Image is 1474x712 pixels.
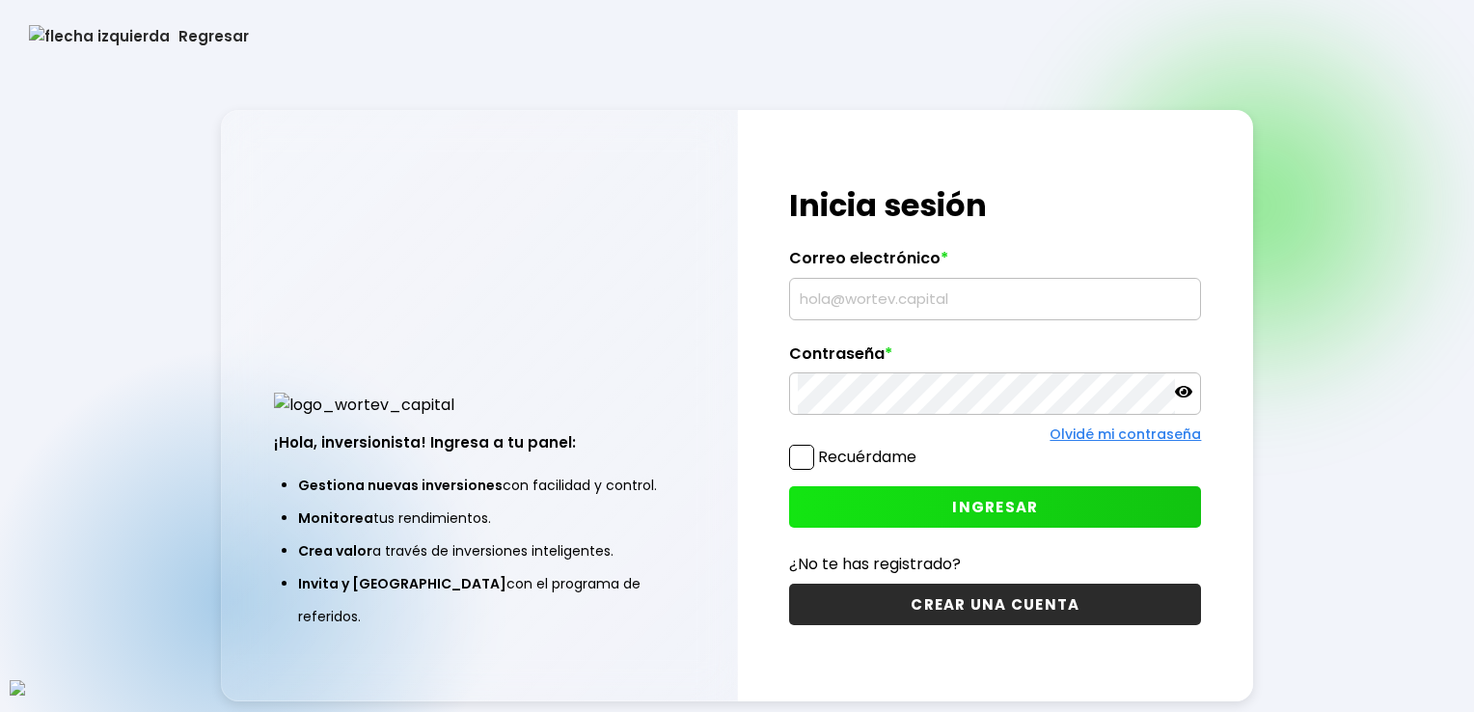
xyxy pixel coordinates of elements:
h3: ¡Hola, inversionista! Ingresa a tu panel: [274,431,686,453]
span: Monitorea [298,508,373,528]
span: INGRESAR [952,497,1038,517]
button: INGRESAR [789,486,1201,528]
span: Invita y [GEOGRAPHIC_DATA] [298,574,506,593]
li: tus rendimientos. [298,502,662,534]
p: ¿No te has registrado? [789,552,1201,576]
li: con facilidad y control. [298,469,662,502]
button: CREAR UNA CUENTA [789,584,1201,625]
li: a través de inversiones inteligentes. [298,534,662,567]
label: Correo electrónico [789,249,1201,278]
h1: Inicia sesión [789,182,1201,229]
label: Recuérdame [818,446,916,468]
input: hola@wortev.capital [798,279,1192,319]
span: Crea valor [298,541,372,561]
img: flecha izquierda [29,25,170,47]
label: Contraseña [789,344,1201,373]
img: logos_whatsapp-icon.svg [10,680,25,696]
a: Olvidé mi contraseña [1050,424,1201,444]
img: logo_wortev_capital [274,393,454,417]
span: Gestiona nuevas inversiones [298,476,503,495]
li: con el programa de referidos. [298,567,662,633]
a: ¿No te has registrado?CREAR UNA CUENTA [789,552,1201,625]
